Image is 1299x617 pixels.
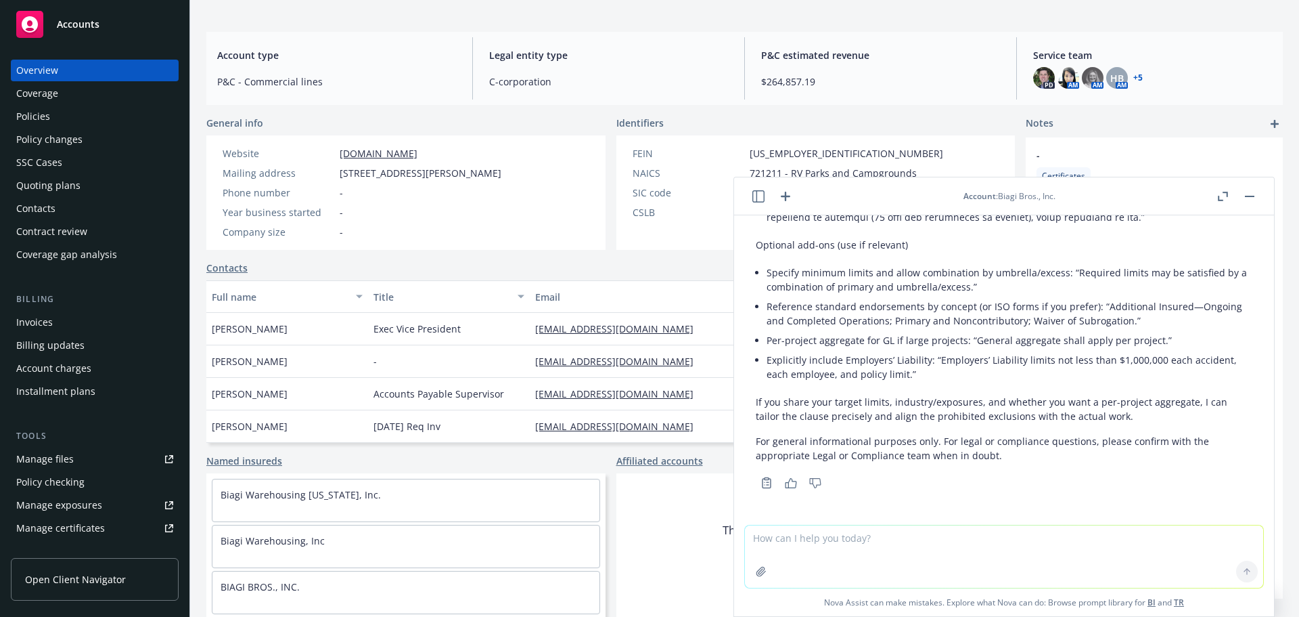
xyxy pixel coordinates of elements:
[212,322,288,336] span: [PERSON_NAME]
[1110,71,1124,85] span: HB
[16,312,53,333] div: Invoices
[340,186,343,200] span: -
[11,312,179,333] a: Invoices
[11,429,179,443] div: Tools
[723,522,908,538] span: There are no affiliated accounts yet
[535,420,704,433] a: [EMAIL_ADDRESS][DOMAIN_NAME]
[1036,148,1237,163] span: -
[1057,67,1079,89] img: photo
[1026,137,1283,403] div: -CertificatesUpdatedby [PERSON_NAME] on [DATE] 4:54 PMPROCESSING• Show the minimum limits request...
[221,534,325,547] a: Biagi Warehousing, Inc
[11,381,179,402] a: Installment plans
[489,48,728,62] span: Legal entity type
[11,517,179,539] a: Manage certificates
[373,322,461,336] span: Exec Vice President
[1147,597,1156,608] a: BI
[756,238,1252,252] p: Optional add-ons (use if relevant)
[756,395,1252,423] p: If you share your target limits, industry/exposures, and whether you want a per-project aggregate...
[373,290,509,304] div: Title
[633,205,744,219] div: CSLB
[16,60,58,81] div: Overview
[11,358,179,379] a: Account charges
[761,75,1000,89] span: $264,857.19
[739,589,1269,616] span: Nova Assist can make mistakes. Explore what Nova can do: Browse prompt library for and
[16,517,105,539] div: Manage certificates
[16,494,102,516] div: Manage exposures
[535,387,704,400] a: [EMAIL_ADDRESS][DOMAIN_NAME]
[804,473,826,492] button: Thumbs down
[206,454,282,468] a: Named insureds
[373,419,440,433] span: [DATE] Req Inv
[16,471,85,493] div: Policy checking
[16,540,85,562] div: Manage claims
[11,335,179,356] a: Billing updates
[340,166,501,180] span: [STREET_ADDRESS][PERSON_NAME]
[767,263,1252,297] li: Specify minimum limits and allow combination by umbrella/excess: “Required limits may be satisfie...
[206,280,368,313] button: Full name
[963,190,996,202] span: Account
[223,225,334,239] div: Company size
[535,322,704,335] a: [EMAIL_ADDRESS][DOMAIN_NAME]
[11,221,179,242] a: Contract review
[11,60,179,81] a: Overview
[11,293,179,306] div: Billing
[756,434,1252,463] p: For general informational purposes only. For legal or compliance questions, please confirm with t...
[223,146,334,161] div: Website
[767,350,1252,384] li: Explicitly include Employers’ Liability: “Employers’ Liability limits not less than $1,000,000 ea...
[16,448,74,470] div: Manage files
[1174,597,1184,608] a: TR
[11,5,179,43] a: Accounts
[1033,67,1055,89] img: photo
[633,146,744,161] div: FEIN
[16,381,95,402] div: Installment plans
[223,166,334,180] div: Mailing address
[340,225,343,239] span: -
[963,190,1055,202] div: : Biagi Bros., Inc.
[16,106,50,127] div: Policies
[616,116,664,130] span: Identifiers
[489,75,728,89] span: C-corporation
[223,186,334,200] div: Phone number
[11,83,179,104] a: Coverage
[11,175,179,196] a: Quoting plans
[373,354,377,368] span: -
[750,146,943,161] span: [US_EMPLOYER_IDENTIFICATION_NUMBER]
[25,572,126,587] span: Open Client Navigator
[223,205,334,219] div: Year business started
[1026,116,1053,132] span: Notes
[530,280,799,313] button: Email
[221,488,381,501] a: Biagi Warehousing [US_STATE], Inc.
[761,48,1000,62] span: P&C estimated revenue
[16,198,55,219] div: Contacts
[217,75,456,89] span: P&C - Commercial lines
[535,290,779,304] div: Email
[16,152,62,173] div: SSC Cases
[212,387,288,401] span: [PERSON_NAME]
[767,331,1252,350] li: Per-project aggregate for GL if large projects: “General aggregate shall apply per project.”
[633,166,744,180] div: NAICS
[11,129,179,150] a: Policy changes
[16,175,81,196] div: Quoting plans
[11,494,179,516] span: Manage exposures
[535,355,704,368] a: [EMAIL_ADDRESS][DOMAIN_NAME]
[212,419,288,433] span: [PERSON_NAME]
[57,19,99,30] span: Accounts
[340,205,343,219] span: -
[16,244,117,265] div: Coverage gap analysis
[212,290,348,304] div: Full name
[11,152,179,173] a: SSC Cases
[16,129,83,150] div: Policy changes
[373,387,504,401] span: Accounts Payable Supervisor
[1042,170,1085,182] span: Certificates
[11,106,179,127] a: Policies
[16,221,87,242] div: Contract review
[217,48,456,62] span: Account type
[767,297,1252,331] li: Reference standard endorsements by concept (or ISO forms if you prefer): “Additional Insured—Ongo...
[340,147,417,160] a: [DOMAIN_NAME]
[1033,48,1272,62] span: Service team
[11,448,179,470] a: Manage files
[206,261,248,275] a: Contacts
[16,358,91,379] div: Account charges
[212,354,288,368] span: [PERSON_NAME]
[11,244,179,265] a: Coverage gap analysis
